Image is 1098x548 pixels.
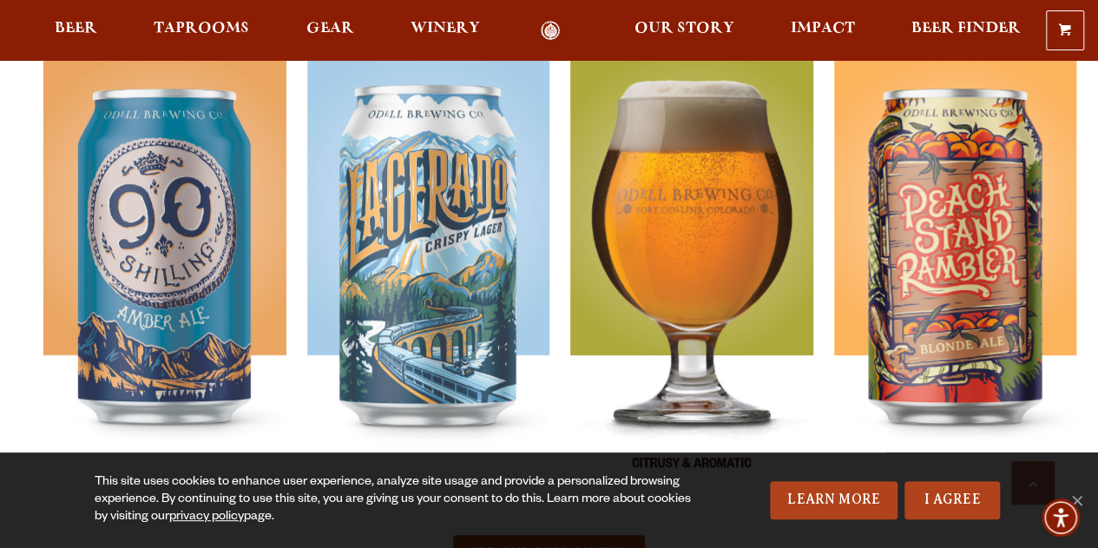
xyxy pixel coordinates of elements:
[307,56,550,491] img: Lagerado
[142,21,260,41] a: Taprooms
[43,21,108,41] a: Beer
[306,22,354,36] span: Gear
[1042,498,1080,537] div: Accessibility Menu
[518,21,583,41] a: Odell Home
[399,21,491,41] a: Winery
[834,56,1077,491] img: Peach Stand Rambler
[791,22,855,36] span: Impact
[634,22,734,36] span: Our Story
[570,56,813,491] img: IPA
[770,481,897,519] a: Learn More
[55,22,97,36] span: Beer
[154,22,249,36] span: Taprooms
[900,21,1032,41] a: Beer Finder
[169,511,244,525] a: privacy policy
[43,56,286,491] img: 90 Shilling Ale
[911,22,1021,36] span: Beer Finder
[95,474,701,526] div: This site uses cookies to enhance user experience, analyze site usage and provide a personalized ...
[411,22,480,36] span: Winery
[623,21,746,41] a: Our Story
[295,21,365,41] a: Gear
[904,481,1000,519] a: I Agree
[779,21,866,41] a: Impact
